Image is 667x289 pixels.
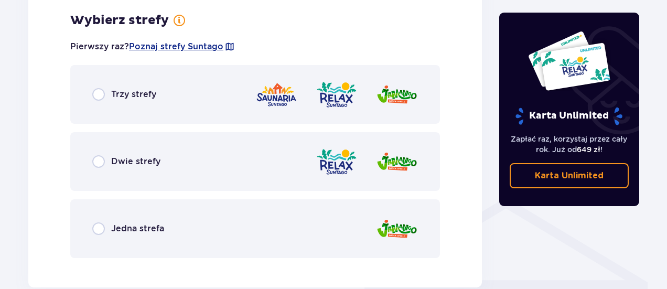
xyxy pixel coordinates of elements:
h3: Wybierz strefy [70,13,169,28]
img: Dwie karty całoroczne do Suntago z napisem 'UNLIMITED RELAX', na białym tle z tropikalnymi liśćmi... [528,30,611,91]
span: Trzy strefy [111,89,156,100]
img: Relax [316,147,358,177]
p: Karta Unlimited [535,170,604,181]
img: Relax [316,80,358,110]
img: Jamango [376,147,418,177]
span: 649 zł [577,145,600,154]
p: Zapłać raz, korzystaj przez cały rok. Już od ! [510,134,629,155]
a: Karta Unlimited [510,163,629,188]
img: Jamango [376,214,418,244]
span: Dwie strefy [111,156,160,167]
img: Saunaria [255,80,297,110]
p: Pierwszy raz? [70,41,235,52]
a: Poznaj strefy Suntago [129,41,223,52]
img: Jamango [376,80,418,110]
p: Karta Unlimited [514,107,623,125]
span: Jedna strefa [111,223,164,234]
